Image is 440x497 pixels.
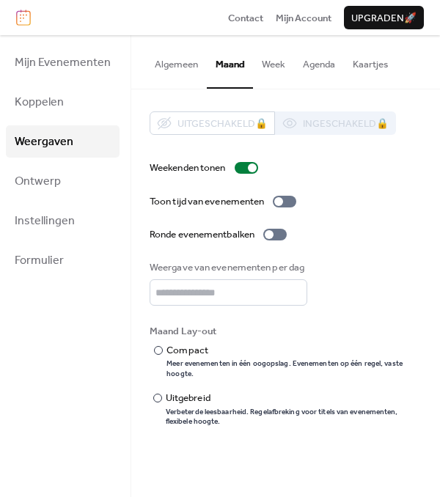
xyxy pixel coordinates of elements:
[6,125,120,158] a: Weergaven
[6,46,120,78] a: Mijn Evenementen
[15,91,64,114] span: Koppelen
[166,359,422,379] div: Meer evenementen in één oogopslag. Evenementen op één regel, vaste hoogte.
[150,161,226,175] div: Weekenden tonen
[276,10,331,25] a: Mijn Account
[351,11,417,26] span: Upgraden 🚀
[15,249,64,273] span: Formulier
[276,11,331,26] span: Mijn Account
[6,244,120,276] a: Formulier
[15,130,73,154] span: Weergaven
[150,194,264,209] div: Toon tijd van evenementen
[228,11,263,26] span: Contact
[150,260,304,275] div: Weergave van evenementen per dag
[166,408,422,427] div: Verbeterde leesbaarheid. Regelafbreking voor titels van evenementen, flexibele hoogte.
[6,165,120,197] a: Ontwerp
[150,324,419,339] div: Maand Lay-out
[146,35,207,86] button: Algemeen
[166,343,419,358] div: Compact
[166,391,419,405] div: Uitgebreid
[228,10,263,25] a: Contact
[16,10,31,26] img: logo
[344,35,397,86] button: Kaartjes
[6,86,120,118] a: Koppelen
[294,35,344,86] button: Agenda
[253,35,294,86] button: Week
[207,35,253,88] button: Maand
[150,227,254,242] div: Ronde evenementbalken
[15,210,75,233] span: Instellingen
[15,170,61,194] span: Ontwerp
[6,205,120,237] a: Instellingen
[15,51,111,75] span: Mijn Evenementen
[344,6,424,29] button: Upgraden🚀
